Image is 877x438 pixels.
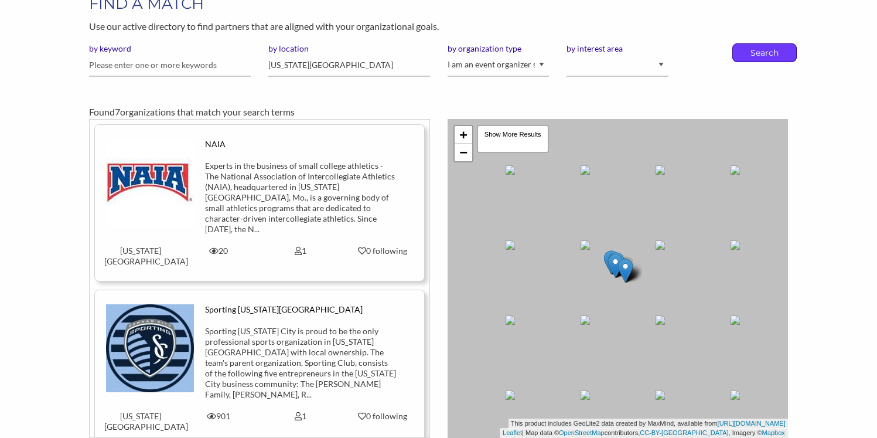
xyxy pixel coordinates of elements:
[89,19,788,34] p: Use our active directory to find partners that are aligned with your organizational goals.
[268,43,430,54] label: by location
[350,246,415,256] div: 0 following
[455,126,472,144] a: Zoom in
[455,144,472,161] a: Zoom out
[106,139,194,227] img: zlm5xmoypl1ijgngab1k
[104,139,414,267] a: NAIA Experts in the business of small college athletics - The National Association of Intercolleg...
[745,44,784,62] button: Search
[106,304,194,392] img: qnxycocmdwnlu1y9hbyb
[762,429,785,436] a: Mapbox
[115,106,120,117] span: 7
[205,161,396,235] div: Experts in the business of small college athletics - The National Association of Intercollegiate ...
[205,139,396,150] div: NAIA
[95,411,178,432] div: [US_STATE][GEOGRAPHIC_DATA]
[260,246,342,256] div: 1
[640,429,728,436] a: CC-BY-[GEOGRAPHIC_DATA]
[89,54,251,77] input: Please enter one or more keywords
[104,304,414,432] a: Sporting [US_STATE][GEOGRAPHIC_DATA] Sporting [US_STATE] City is proud to be the only professiona...
[95,246,178,267] div: [US_STATE][GEOGRAPHIC_DATA]
[509,419,788,429] div: This product includes GeoLite2 data created by MaxMind, available from
[350,411,415,422] div: 0 following
[260,411,342,422] div: 1
[718,420,786,427] a: [URL][DOMAIN_NAME]
[448,43,550,54] label: by organization type
[178,411,260,422] div: 901
[205,304,396,315] div: Sporting [US_STATE][GEOGRAPHIC_DATA]
[500,428,788,438] div: | Map data © contributors, , Imagery ©
[559,429,605,436] a: OpenStreetMap
[477,125,549,153] div: Show More Results
[89,43,251,54] label: by keyword
[503,429,522,436] a: Leaflet
[567,43,668,54] label: by interest area
[178,246,260,256] div: 20
[205,326,396,400] div: Sporting [US_STATE] City is proud to be the only professional sports organization in [US_STATE][G...
[89,105,788,119] div: Found organizations that match your search terms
